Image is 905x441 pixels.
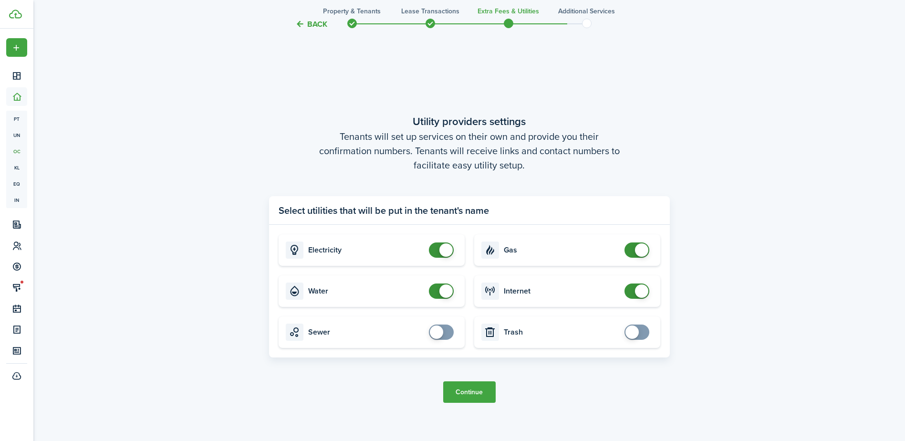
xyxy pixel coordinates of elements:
[504,328,620,336] card-title: Trash
[6,111,27,127] a: pt
[6,127,27,143] a: un
[308,246,424,254] card-title: Electricity
[6,38,27,57] button: Open menu
[269,114,670,129] wizard-step-header-title: Utility providers settings
[323,6,381,16] h3: Property & Tenants
[401,6,459,16] h3: Lease Transactions
[443,381,496,403] button: Continue
[308,287,424,295] card-title: Water
[504,246,620,254] card-title: Gas
[6,192,27,208] a: in
[6,143,27,159] a: oc
[9,10,22,19] img: TenantCloud
[279,203,489,218] panel-main-title: Select utilities that will be put in the tenant's name
[295,19,327,29] button: Back
[6,159,27,176] a: kl
[269,129,670,172] wizard-step-header-description: Tenants will set up services on their own and provide you their confirmation numbers. Tenants wil...
[6,176,27,192] a: eq
[478,6,539,16] h3: Extra fees & Utilities
[504,287,620,295] card-title: Internet
[558,6,615,16] h3: Additional Services
[308,328,424,336] card-title: Sewer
